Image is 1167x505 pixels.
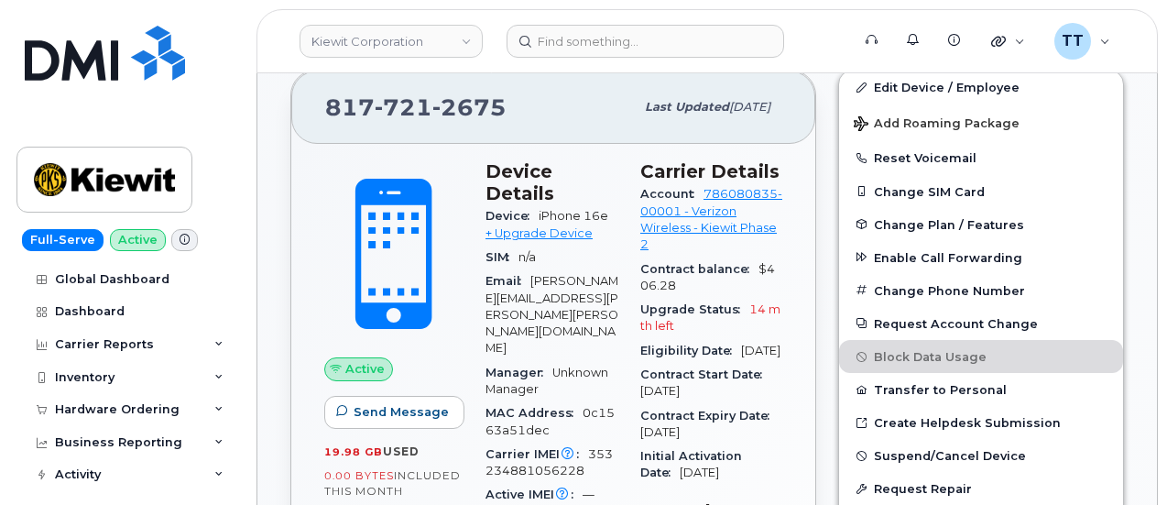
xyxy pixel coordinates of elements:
span: 817 [325,93,507,121]
span: Enable Call Forwarding [874,250,1022,264]
span: Suspend/Cancel Device [874,449,1026,463]
span: Active IMEI [485,488,583,501]
span: Contract Expiry Date [640,409,779,423]
a: 786080835-00001 - Verizon Wireless - Kiewit Phase 2 [640,187,782,251]
span: Account [640,187,703,201]
span: Device [485,209,539,223]
span: Email [485,274,530,288]
button: Request Account Change [839,307,1123,340]
span: Last updated [645,100,729,114]
button: Suspend/Cancel Device [839,439,1123,472]
span: [DATE] [729,100,770,114]
div: Travis Tedesco [1042,23,1123,60]
iframe: Messenger Launcher [1087,425,1153,491]
button: Send Message [324,396,464,429]
span: Change Plan / Features [874,217,1024,231]
a: Edit Device / Employee [839,71,1123,104]
span: [DATE] [680,466,719,479]
h3: Device Details [485,160,618,204]
span: 721 [375,93,432,121]
span: SIM [485,250,518,264]
span: used [383,445,420,458]
span: — [583,488,594,501]
span: [PERSON_NAME][EMAIL_ADDRESS][PERSON_NAME][PERSON_NAME][DOMAIN_NAME] [485,274,618,355]
span: Add Roaming Package [854,116,1020,134]
span: Contract Start Date [640,368,771,381]
span: Initial Activation Date [640,449,742,479]
span: Active [345,360,385,378]
span: Carrier IMEI [485,447,588,461]
span: [DATE] [640,384,680,398]
button: Reset Voicemail [839,141,1123,174]
button: Change Phone Number [839,274,1123,307]
button: Change Plan / Features [839,208,1123,241]
span: Unknown Manager [485,366,608,396]
span: 0.00 Bytes [324,469,394,482]
span: MAC Address [485,406,583,420]
span: 2675 [432,93,507,121]
button: Enable Call Forwarding [839,241,1123,274]
div: Quicklinks [978,23,1038,60]
span: Send Message [354,403,449,421]
span: Contract balance [640,262,758,276]
span: iPhone 16e [539,209,608,223]
button: Add Roaming Package [839,104,1123,141]
input: Find something... [507,25,784,58]
a: Kiewit Corporation [300,25,483,58]
span: Upgrade Status [640,302,749,316]
span: Eligibility Date [640,344,741,357]
a: + Upgrade Device [485,226,593,240]
span: 0c1563a51dec [485,406,615,436]
span: n/a [518,250,536,264]
a: Create Helpdesk Submission [839,406,1123,439]
span: Manager [485,366,552,379]
button: Change SIM Card [839,175,1123,208]
span: [DATE] [741,344,780,357]
span: $406.28 [640,262,775,292]
span: TT [1062,30,1084,52]
button: Request Repair [839,472,1123,505]
span: 19.98 GB [324,445,383,458]
span: [DATE] [640,425,680,439]
button: Block Data Usage [839,340,1123,373]
h3: Carrier Details [640,160,782,182]
button: Transfer to Personal [839,373,1123,406]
